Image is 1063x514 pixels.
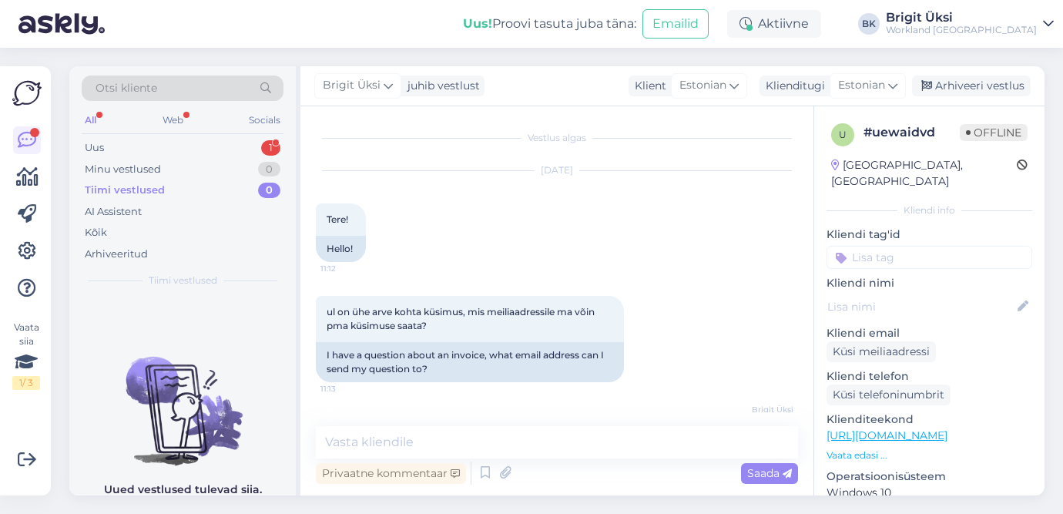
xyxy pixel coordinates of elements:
div: 0 [258,162,280,177]
span: 11:13 [320,383,378,395]
div: Hello! [316,236,366,262]
div: AI Assistent [85,204,142,220]
p: Operatsioonisüsteem [827,469,1032,485]
p: Windows 10 [827,485,1032,501]
div: 0 [258,183,280,198]
span: Brigit Üksi [736,404,793,415]
span: Estonian [838,77,885,94]
img: No chats [69,329,296,468]
div: Privaatne kommentaar [316,463,466,484]
span: u [839,129,847,140]
div: [GEOGRAPHIC_DATA], [GEOGRAPHIC_DATA] [831,157,1017,190]
span: Offline [960,124,1028,141]
span: 11:12 [320,263,378,274]
span: Saada [747,466,792,480]
div: Minu vestlused [85,162,161,177]
p: Kliendi nimi [827,275,1032,291]
p: Klienditeekond [827,412,1032,428]
button: Emailid [642,9,709,39]
div: Arhiveeri vestlus [912,76,1031,96]
div: Proovi tasuta juba täna: [463,15,636,33]
img: Askly Logo [12,79,42,108]
div: Küsi meiliaadressi [827,341,936,362]
div: Tiimi vestlused [85,183,165,198]
a: Brigit ÜksiWorkland [GEOGRAPHIC_DATA] [886,12,1054,36]
div: Küsi telefoninumbrit [827,385,951,405]
b: Uus! [463,16,492,31]
input: Lisa tag [827,246,1032,269]
div: Uus [85,140,104,156]
p: Kliendi telefon [827,368,1032,385]
p: Kliendi email [827,325,1032,341]
input: Lisa nimi [827,298,1014,315]
div: 1 [261,140,280,156]
p: Kliendi tag'id [827,227,1032,243]
div: Workland [GEOGRAPHIC_DATA] [886,24,1037,36]
div: Vaata siia [12,321,40,390]
span: Tere! [327,213,348,225]
span: Estonian [679,77,726,94]
div: BK [858,13,880,35]
div: Brigit Üksi [886,12,1037,24]
div: Klienditugi [760,78,825,94]
a: [URL][DOMAIN_NAME] [827,428,947,442]
div: Aktiivne [727,10,821,38]
p: Uued vestlused tulevad siia. [104,482,262,498]
div: [DATE] [316,163,798,177]
span: Brigit Üksi [323,77,381,94]
span: ul on ühe arve kohta küsimus, mis meiliaadressile ma võin pma küsimuse saata? [327,306,597,331]
div: Vestlus algas [316,131,798,145]
div: I have a question about an invoice, what email address can I send my question to? [316,342,624,382]
p: Vaata edasi ... [827,448,1032,462]
div: All [82,110,99,130]
div: Web [159,110,186,130]
span: Tiimi vestlused [149,274,217,287]
div: Klient [629,78,666,94]
div: Socials [246,110,283,130]
div: # uewaidvd [863,123,960,142]
div: juhib vestlust [401,78,480,94]
div: Kõik [85,225,107,240]
div: Kliendi info [827,203,1032,217]
div: 1 / 3 [12,376,40,390]
div: Arhiveeritud [85,247,148,262]
span: Otsi kliente [96,80,157,96]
